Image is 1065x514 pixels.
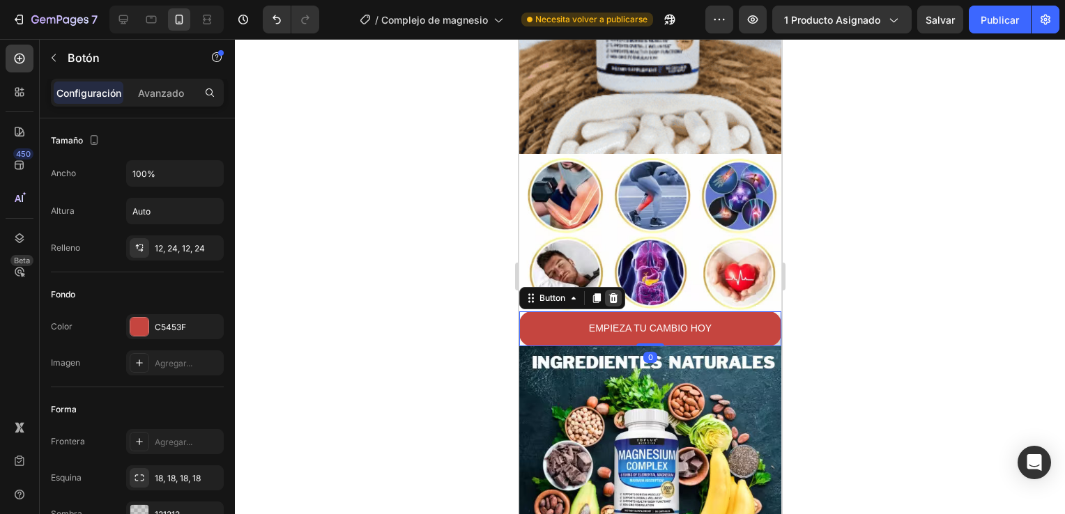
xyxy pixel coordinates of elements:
input: Automático [127,161,223,186]
font: Tamaño [51,134,83,147]
iframe: Design area [519,39,782,514]
span: / [375,13,378,27]
div: C5453F [155,321,220,334]
input: Automático [127,198,223,224]
button: 7 [6,6,104,33]
font: Relleno [51,242,80,254]
span: Necesita volver a publicarse [535,13,648,26]
span: 1 producto asignado [784,13,880,27]
font: Frontera [51,435,85,448]
p: Button [68,49,186,66]
div: 18, 18, 18, 18 [155,472,220,485]
div: Deshacer/Rehacer [263,6,319,33]
p: 7 [91,11,98,28]
font: Fondo [51,288,75,301]
div: 450 [13,148,33,159]
span: Complejo de magnesio [381,13,488,27]
button: 1 producto asignado [772,6,912,33]
font: Ancho [51,167,76,180]
p: Avanzado [138,86,184,100]
button: Salvar [917,6,963,33]
div: Beta [10,255,33,266]
font: Color [51,320,72,333]
font: Altura [51,205,75,217]
div: Agregar... [155,436,220,449]
font: Imagen [51,357,80,369]
p: Configuración [56,86,121,100]
font: Esquina [51,472,82,484]
button: Publicar [969,6,1031,33]
div: Agregar... [155,357,220,370]
font: Publicar [981,13,1019,27]
div: Abra Intercom Messenger [1018,446,1051,479]
font: Forma [51,403,77,416]
div: 12, 24, 12, 24 [155,242,220,255]
span: Salvar [926,14,955,26]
